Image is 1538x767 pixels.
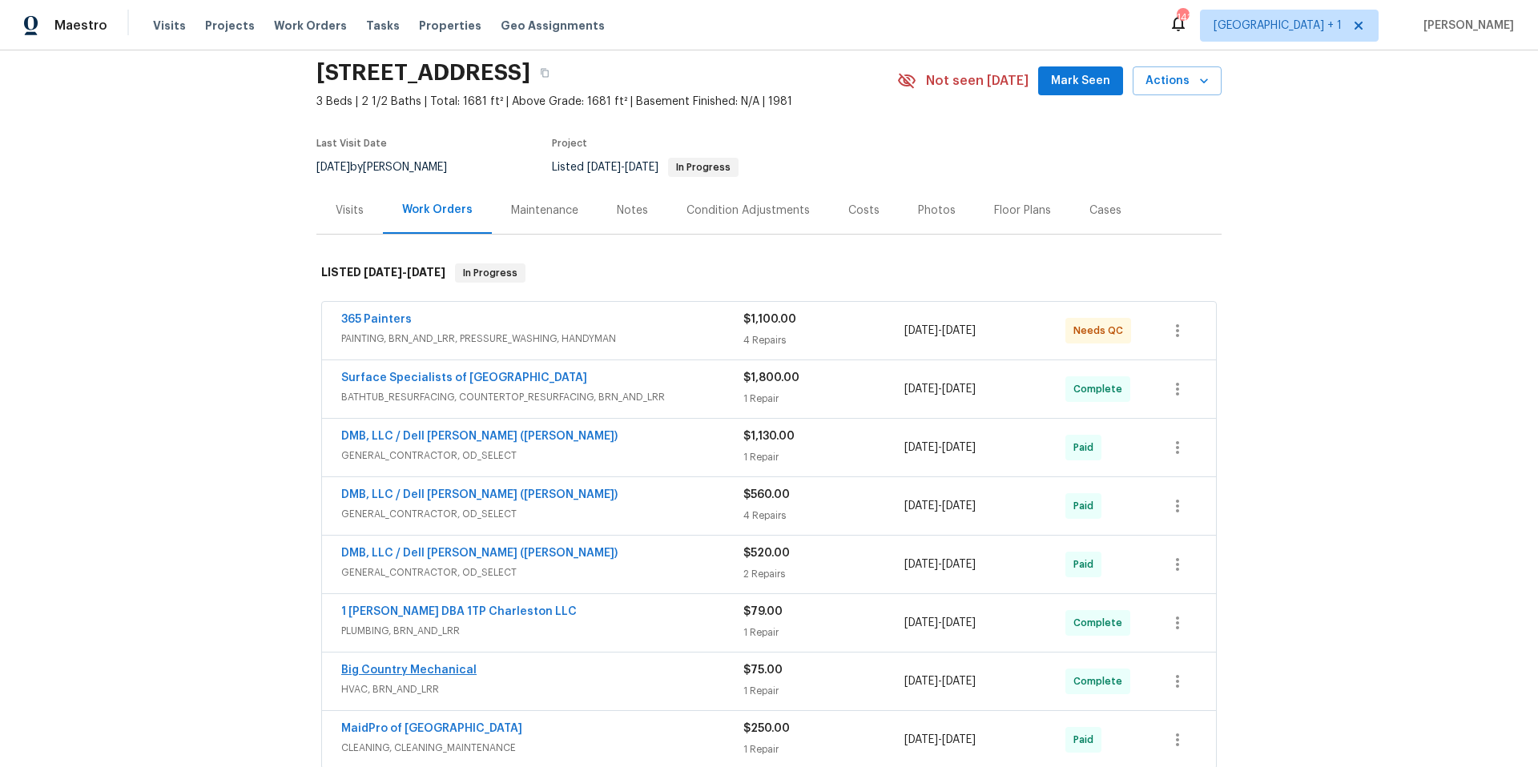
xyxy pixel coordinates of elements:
[552,139,587,148] span: Project
[364,267,445,278] span: -
[1089,203,1121,219] div: Cases
[511,203,578,219] div: Maintenance
[926,73,1029,89] span: Not seen [DATE]
[341,623,743,639] span: PLUMBING, BRN_AND_LRR
[336,203,364,219] div: Visits
[153,18,186,34] span: Visits
[1214,18,1342,34] span: [GEOGRAPHIC_DATA] + 1
[341,489,618,500] a: DMB, LLC / Dell [PERSON_NAME] ([PERSON_NAME])
[617,203,648,219] div: Notes
[341,548,618,559] a: DMB, LLC / Dell [PERSON_NAME] ([PERSON_NAME])
[904,442,938,453] span: [DATE]
[743,391,904,407] div: 1 Repair
[1073,732,1100,748] span: Paid
[1038,66,1123,96] button: Mark Seen
[205,18,255,34] span: Projects
[904,615,976,631] span: -
[587,162,658,173] span: -
[341,723,522,734] a: MaidPro of [GEOGRAPHIC_DATA]
[994,203,1051,219] div: Floor Plans
[942,500,976,512] span: [DATE]
[341,564,743,580] span: GENERAL_CONTRACTOR, OD_SELECT
[743,741,904,757] div: 1 Repair
[1417,18,1514,34] span: [PERSON_NAME]
[54,18,107,34] span: Maestro
[1177,10,1188,26] div: 141
[743,314,796,325] span: $1,100.00
[904,381,976,397] span: -
[316,158,466,177] div: by [PERSON_NAME]
[316,139,387,148] span: Last Visit Date
[341,372,587,383] a: Surface Specialists of [GEOGRAPHIC_DATA]
[918,203,956,219] div: Photos
[904,498,976,514] span: -
[743,449,904,465] div: 1 Repair
[1073,615,1129,631] span: Complete
[1073,556,1100,572] span: Paid
[1073,381,1129,397] span: Complete
[942,559,976,570] span: [DATE]
[904,383,938,395] span: [DATE]
[743,624,904,641] div: 1 Repair
[341,331,743,347] span: PAINTING, BRN_AND_LRR, PRESSURE_WASHING, HANDYMAN
[942,734,976,745] span: [DATE]
[904,676,938,687] span: [DATE]
[743,372,799,383] span: $1,800.00
[743,723,790,734] span: $250.00
[1073,323,1129,339] span: Needs QC
[848,203,880,219] div: Costs
[743,548,790,559] span: $520.00
[316,247,1222,299] div: LISTED [DATE]-[DATE]In Progress
[942,617,976,628] span: [DATE]
[402,202,473,218] div: Work Orders
[321,263,445,283] h6: LISTED
[686,203,810,219] div: Condition Adjustments
[419,18,481,34] span: Properties
[904,617,938,628] span: [DATE]
[1073,673,1129,689] span: Complete
[341,448,743,464] span: GENERAL_CONTRACTOR, OD_SELECT
[341,314,412,325] a: 365 Painters
[942,676,976,687] span: [DATE]
[904,500,938,512] span: [DATE]
[942,383,976,395] span: [DATE]
[904,440,976,456] span: -
[316,94,897,110] span: 3 Beds | 2 1/2 Baths | Total: 1681 ft² | Above Grade: 1681 ft² | Basement Finished: N/A | 1981
[743,683,904,699] div: 1 Repair
[316,162,350,173] span: [DATE]
[457,265,524,281] span: In Progress
[670,163,737,172] span: In Progress
[904,556,976,572] span: -
[501,18,605,34] span: Geo Assignments
[274,18,347,34] span: Work Orders
[341,389,743,405] span: BATHTUB_RESURFACING, COUNTERTOP_RESURFACING, BRN_AND_LRR
[743,566,904,582] div: 2 Repairs
[625,162,658,173] span: [DATE]
[743,665,783,676] span: $75.00
[341,506,743,522] span: GENERAL_CONTRACTOR, OD_SELECT
[942,442,976,453] span: [DATE]
[743,606,783,617] span: $79.00
[904,323,976,339] span: -
[942,325,976,336] span: [DATE]
[316,65,530,81] h2: [STREET_ADDRESS]
[904,325,938,336] span: [DATE]
[341,431,618,442] a: DMB, LLC / Dell [PERSON_NAME] ([PERSON_NAME])
[341,740,743,756] span: CLEANING, CLEANING_MAINTENANCE
[341,681,743,697] span: HVAC, BRN_AND_LRR
[743,489,790,500] span: $560.00
[743,431,795,442] span: $1,130.00
[341,606,577,617] a: 1 [PERSON_NAME] DBA 1TP Charleston LLC
[743,332,904,348] div: 4 Repairs
[1073,498,1100,514] span: Paid
[904,732,976,748] span: -
[407,267,445,278] span: [DATE]
[1051,71,1110,91] span: Mark Seen
[1133,66,1222,96] button: Actions
[366,20,400,31] span: Tasks
[904,734,938,745] span: [DATE]
[530,58,559,87] button: Copy Address
[341,665,477,676] a: Big Country Mechanical
[904,559,938,570] span: [DATE]
[587,162,621,173] span: [DATE]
